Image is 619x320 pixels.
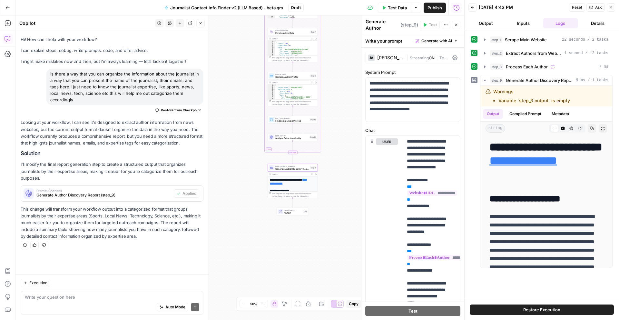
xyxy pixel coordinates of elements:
[310,166,316,169] div: Step 9
[170,5,283,11] span: Journalist Contact Info Finder v2 (LLM Based) - beta gm
[506,109,545,119] button: Compiled Prompt
[268,45,275,46] div: 3
[468,18,503,28] button: Output
[291,5,301,11] span: Draft
[486,124,505,133] span: string
[346,300,361,308] button: Copy
[268,88,275,90] div: 3
[21,119,203,146] p: Looking at your workflow, I can see it's designed to extract author information from news website...
[268,52,275,54] div: 7
[421,38,452,44] span: Generate with AI
[278,103,290,105] span: Copy the output
[480,48,612,58] button: 1 second / 12 tasks
[268,151,318,154] div: Complete
[161,3,287,13] button: Journalist Contact Info Finder v2 (LLM Based) - beta gm
[19,20,153,26] div: Copilot
[21,47,203,54] p: I can explain steps, debug, write prompts, code, and offer advice.
[36,189,171,192] span: Prompt Changes
[506,18,541,28] button: Inputs
[562,37,608,43] span: 22 seconds / 2 tasks
[498,97,570,104] li: Variable `step_3.output` is empty
[365,127,460,134] label: Chat
[272,56,316,62] div: This output is too large & has been abbreviated for review. to view the full content.
[595,5,602,10] span: Ask
[569,3,585,12] button: Reset
[272,81,309,84] div: Output
[268,41,275,43] div: 1
[480,62,612,72] button: 7 ms
[490,77,503,84] span: step_9
[292,124,293,133] g: Edge from step_13 to step_12
[407,54,410,61] span: |
[268,48,275,50] div: 5
[564,50,608,56] span: 1 second / 12 tasks
[361,34,464,47] div: Write your prompt
[378,3,411,13] button: Test Data
[165,304,185,310] span: Auto Mode
[310,31,316,34] div: Step 7
[543,18,578,28] button: Logs
[21,150,203,156] h2: Solution
[278,195,290,197] span: Copy the output
[586,3,605,12] button: Ask
[408,308,418,314] span: Test
[174,189,199,198] button: Applied
[268,16,275,18] div: 10
[506,50,562,56] span: Extract Authors from Website
[273,46,275,48] span: Toggle code folding, rows 4 through 46
[29,280,47,286] span: Execution
[21,36,203,43] p: Hi! How can I help with your workflow?
[268,96,275,98] div: 7
[292,154,293,164] g: Edge from step_3-iteration-end to step_9
[572,5,582,10] span: Reset
[273,88,275,90] span: Toggle code folding, rows 3 through 47
[410,55,429,60] span: Streaming
[490,36,502,43] span: step_1
[483,109,503,119] button: Output
[182,191,196,196] span: Applied
[270,30,273,34] img: rmubdrbnbg1gnbpnjb4bpmji9sfb
[366,18,399,44] textarea: Generate Author Discovery Report
[272,37,309,40] div: Output
[284,211,302,215] span: Output
[388,5,407,11] span: Test Data
[429,55,435,60] span: ON
[376,138,398,145] button: user
[424,3,446,13] button: Publish
[268,54,275,56] div: 8
[470,305,614,315] button: Restore Execution
[400,22,418,28] span: ( step_9 )
[268,116,318,124] div: Run Code · PythonFind Social Media ProfilesStep 13
[506,64,548,70] span: Process Each Author
[21,161,203,181] p: I'll modify the final report generation step to create a structured output that organizes journal...
[493,88,570,104] div: Warnings
[272,100,316,105] div: This output is too large & has been abbreviated for review. to view the full content.
[273,94,275,96] span: Toggle code folding, rows 6 through 46
[36,192,171,198] span: Generate Author Discovery Report (step_9)
[576,77,608,83] span: 9 ms / 1 tasks
[275,32,309,35] span: Enrich Author Data
[490,50,503,56] span: step_2
[275,73,309,76] span: Format JSON
[505,36,547,43] span: Scrape Main Website
[268,28,318,62] div: B2B EnrichmentEnrich Author DataStep 7Output{ "status":200, "likelihood":10, "data":{ "id":"YGcql...
[268,98,275,100] div: 8
[268,85,275,86] div: 1
[268,43,275,45] div: 2
[480,86,612,268] div: 9 ms / 1 tasks
[275,167,309,171] span: Generate Author Discovery Report
[275,165,309,168] span: LLM · [PERSON_NAME] 4
[275,117,308,120] span: Run Code · Python
[292,62,293,72] g: Edge from step_7 to step_8
[580,18,615,28] button: Details
[46,69,203,105] div: is there a way that you can organize the information about the journalist in a way that you can p...
[268,50,275,52] div: 6
[273,85,275,86] span: Toggle code folding, rows 1 through 48
[435,54,439,61] span: |
[275,29,309,32] span: B2B Enrichment
[292,18,293,28] g: Edge from step_6 to step_7
[268,92,275,94] div: 5
[439,54,450,61] span: Temp
[303,210,308,213] div: End
[21,279,50,287] button: Execution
